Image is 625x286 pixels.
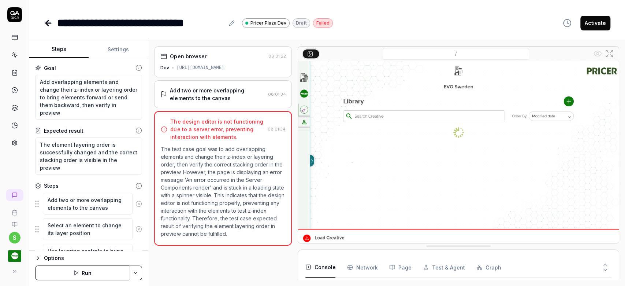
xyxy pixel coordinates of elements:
button: Open in full screen [603,48,615,59]
button: Remove step [133,222,145,236]
a: Pricer Plaza Dev [242,18,290,28]
div: Goal [44,64,56,72]
img: Screenshot [298,61,619,262]
div: Suggestions [35,192,142,215]
div: Open browser [170,52,206,60]
button: Show all interative elements [592,48,603,59]
button: Test & Agent [423,257,465,278]
button: Steps [29,41,89,58]
div: Suggestions [35,243,142,274]
time: 08:01:34 [268,92,286,97]
time: 08:01:34 [267,126,285,132]
button: Settings [89,41,148,58]
a: New conversation [6,189,23,201]
button: Network [347,257,377,278]
a: Documentation [3,216,26,227]
button: View version history [558,16,576,30]
div: Draft [293,18,310,28]
div: Add two or more overlapping elements to the canvas [170,87,265,102]
button: Graph [476,257,501,278]
img: Pricer.com Logo [8,249,21,263]
a: Book a call with us [3,204,26,216]
div: Expected result [44,127,83,135]
div: Suggestions [35,218,142,240]
time: 08:01:22 [268,54,286,59]
button: Pricer.com Logo [3,243,26,264]
button: Page [389,257,411,278]
button: Activate [580,16,610,30]
button: s [9,232,21,243]
button: Run [35,265,129,280]
div: [URL][DOMAIN_NAME] [176,65,224,71]
button: Remove step [133,197,145,211]
div: Options [44,254,142,263]
div: The design editor is not functioning due to a server error, preventing interaction with elements. [170,118,264,141]
div: Dev [160,65,169,71]
button: Options [35,254,142,263]
button: Console [305,257,335,278]
p: The test case goal was to add overlapping elements and change their z-index or layering order, th... [161,145,285,238]
div: Failed [313,18,333,28]
div: Steps [44,182,59,190]
span: Pricer Plaza Dev [250,20,286,26]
